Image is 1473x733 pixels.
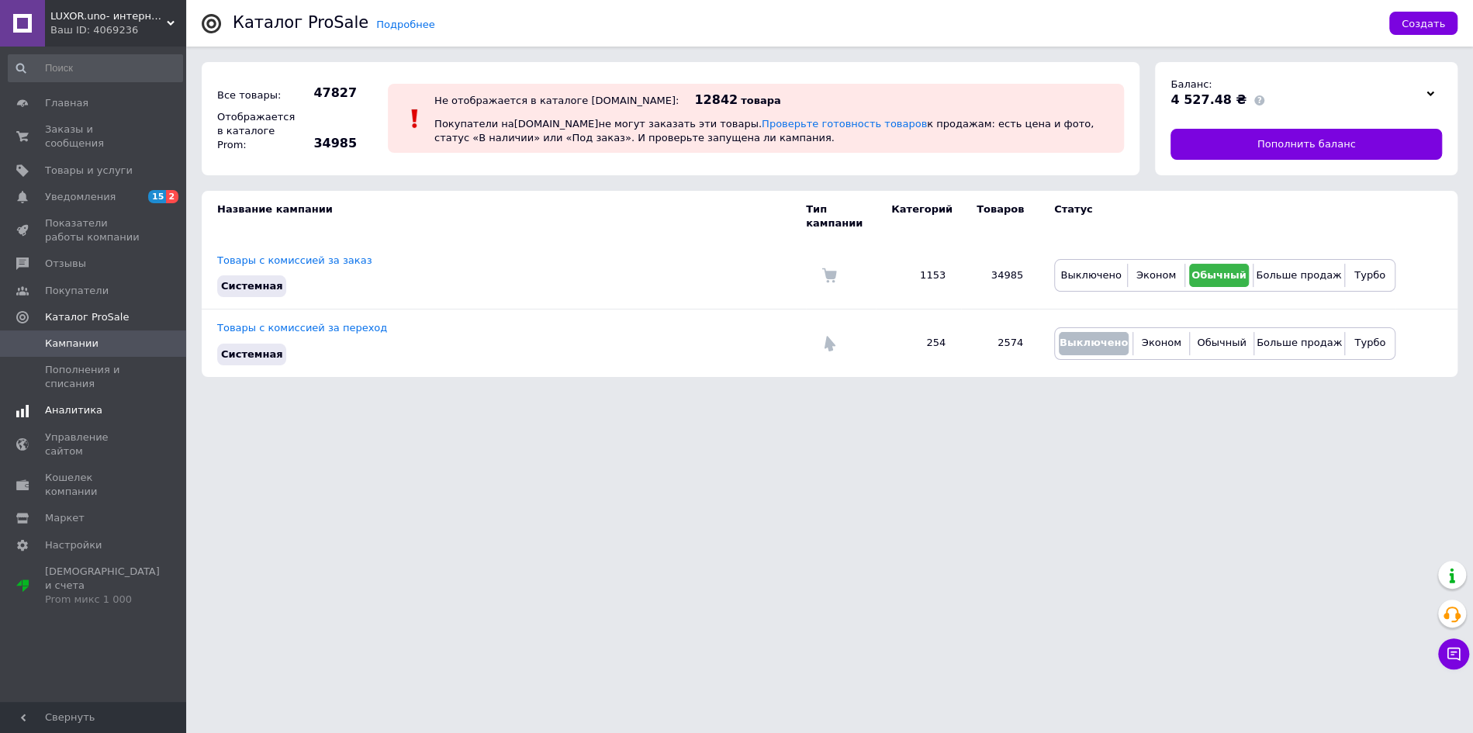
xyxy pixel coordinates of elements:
span: 15 [148,190,166,203]
div: Ваш ID: 4069236 [50,23,186,37]
span: Покупатели [45,284,109,298]
button: Эконом [1132,264,1181,287]
span: Баланс: [1170,78,1212,90]
button: Обычный [1189,264,1249,287]
img: Комиссия за переход [821,336,837,351]
img: Комиссия за заказ [821,268,837,283]
span: LUXOR.uno- интернет магазин [50,9,167,23]
span: товара [741,95,781,106]
span: [DEMOGRAPHIC_DATA] и счета [45,565,160,607]
a: Пополнить баланс [1170,129,1442,160]
div: Отображается в каталоге Prom: [213,106,299,157]
a: Товары с комиссией за заказ [217,254,372,266]
span: Больше продаж [1256,269,1341,281]
span: Больше продаж [1257,337,1342,348]
span: 4 527.48 ₴ [1170,92,1247,107]
span: Турбо [1354,337,1385,348]
span: Отзывы [45,257,86,271]
span: Заказы и сообщения [45,123,143,150]
td: Название кампании [202,191,806,242]
span: Товары и услуги [45,164,133,178]
td: Статус [1039,191,1395,242]
div: Каталог ProSale [233,15,368,31]
span: Кампании [45,337,99,351]
input: Поиск [8,54,183,82]
span: Обычный [1197,337,1246,348]
div: Prom микс 1 000 [45,593,160,607]
span: Турбо [1354,269,1385,281]
button: Турбо [1349,332,1391,355]
span: Уведомления [45,190,116,204]
a: Товары с комиссией за переход [217,322,387,334]
img: :exclamation: [403,107,427,130]
span: 34985 [303,135,357,152]
span: Покупатели на [DOMAIN_NAME] не могут заказать эти товары. к продажам: есть цена и фото, статус «В... [434,118,1094,143]
span: Создать [1402,18,1445,29]
button: Турбо [1349,264,1391,287]
button: Больше продаж [1258,332,1340,355]
span: Системная [221,280,282,292]
span: Настройки [45,538,102,552]
td: 254 [876,309,961,377]
button: Выключено [1059,264,1123,287]
button: Чат с покупателем [1438,638,1469,669]
span: Обычный [1191,269,1247,281]
span: Кошелек компании [45,471,143,499]
a: Проверьте готовность товаров [762,118,927,130]
button: Эконом [1137,332,1185,355]
div: Все товары: [213,85,299,106]
span: Эконом [1136,269,1176,281]
td: 34985 [961,242,1039,309]
span: 12842 [694,92,738,107]
button: Больше продаж [1257,264,1340,287]
span: Показатели работы компании [45,216,143,244]
td: 1153 [876,242,961,309]
td: Тип кампании [806,191,876,242]
span: Маркет [45,511,85,525]
button: Обычный [1194,332,1249,355]
a: Подробнее [376,19,434,30]
span: Аналитика [45,403,102,417]
span: Управление сайтом [45,430,143,458]
span: Каталог ProSale [45,310,129,324]
span: Пополнить баланс [1257,137,1356,151]
button: Выключено [1059,332,1129,355]
td: 2574 [961,309,1039,377]
span: Пополнения и списания [45,363,143,391]
span: Выключено [1060,337,1128,348]
span: Системная [221,348,282,360]
span: Выключено [1060,269,1121,281]
td: Товаров [961,191,1039,242]
td: Категорий [876,191,961,242]
span: Главная [45,96,88,110]
div: Не отображается в каталоге [DOMAIN_NAME]: [434,95,679,106]
span: Эконом [1142,337,1181,348]
span: 2 [166,190,178,203]
button: Создать [1389,12,1457,35]
span: 47827 [303,85,357,102]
